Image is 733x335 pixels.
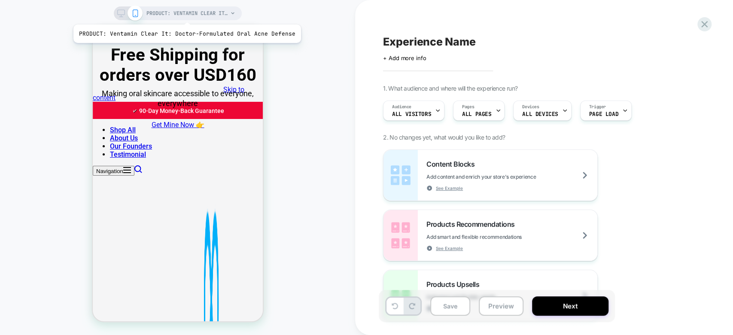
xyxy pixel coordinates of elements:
[479,296,523,316] button: Preview
[426,234,565,240] span: Add smart and flexible recommendations
[436,185,463,191] span: See Example
[532,296,608,316] button: Next
[426,280,484,289] span: Products Upsells
[17,123,53,131] a: Testimonial
[436,245,463,251] span: See Example
[392,104,411,110] span: Audience
[3,140,30,147] span: Navigation
[522,111,558,117] span: ALL DEVICES
[59,93,112,101] a: Get Mine Now 👉
[522,104,539,110] span: Devices
[146,6,228,20] span: PRODUCT: Ventamin Clear It: Doctor-Formulated Oral Acne Defense
[462,111,491,117] span: ALL PAGES
[383,85,517,92] span: 1. What audience and where will the experience run?
[430,296,470,316] button: Save
[42,139,49,147] a: Search
[383,134,505,141] span: 2. No changes yet, what would you like to add?
[426,174,579,180] span: Add content and enrich your store's experience
[17,115,59,123] a: Our Founders
[589,104,606,110] span: Trigger
[462,104,474,110] span: Pages
[17,107,45,115] a: About Us
[426,220,519,228] span: Products Recommendations
[17,98,43,107] a: Shop All
[426,160,479,168] span: Content Blocks
[589,111,618,117] span: Page Load
[383,55,426,61] span: + Add more info
[383,35,475,48] span: Experience Name
[392,111,431,117] span: All Visitors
